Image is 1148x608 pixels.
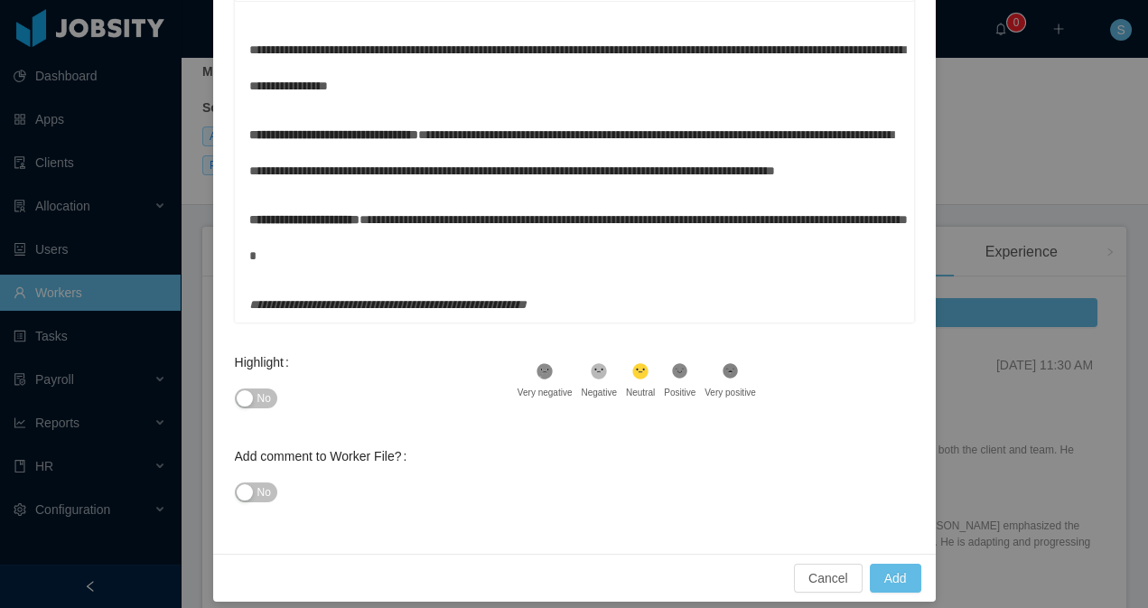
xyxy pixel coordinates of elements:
span: No [257,483,271,501]
div: Very positive [705,386,756,399]
button: Highlight [235,388,277,408]
label: Highlight [235,355,296,369]
div: Positive [664,386,695,399]
button: Cancel [794,564,863,593]
div: Neutral [626,386,655,399]
label: Add comment to Worker File? [235,449,415,463]
button: Add [870,564,921,593]
button: Add comment to Worker File? [235,482,277,502]
div: Negative [581,386,616,399]
span: No [257,389,271,407]
div: Very negative [518,386,573,399]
